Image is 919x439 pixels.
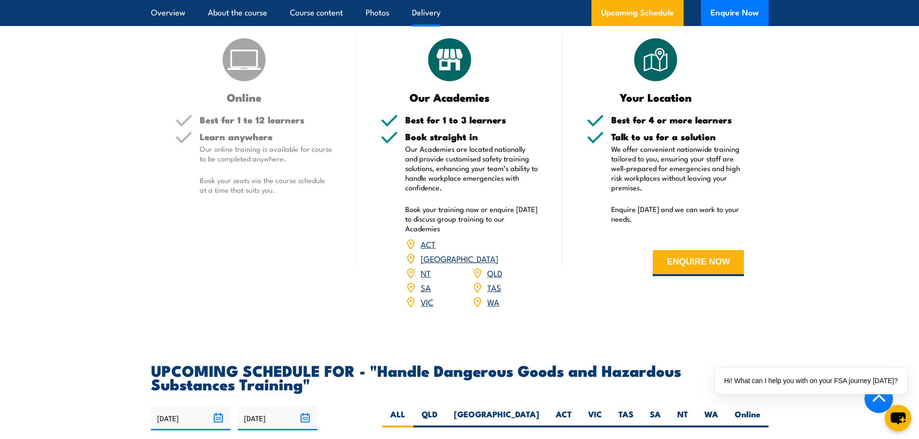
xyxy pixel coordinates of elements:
[611,144,744,192] p: We offer convenient nationwide training tailored to you, ensuring your staff are well-prepared fo...
[175,92,314,103] h3: Online
[587,92,725,103] h3: Your Location
[642,409,669,427] label: SA
[669,409,696,427] label: NT
[382,409,413,427] label: ALL
[421,281,431,293] a: SA
[610,409,642,427] label: TAS
[611,115,744,124] h5: Best for 4 or more learners
[405,115,538,124] h5: Best for 1 to 3 learners
[238,406,317,430] input: To date
[487,281,501,293] a: TAS
[421,296,433,307] a: VIC
[714,367,907,394] div: Hi! What can I help you with on your FSA journey [DATE]?
[611,204,744,224] p: Enquire [DATE] and we can work to your needs.
[727,409,768,427] label: Online
[548,409,580,427] label: ACT
[200,144,333,163] p: Our online training is available for course to be completed anywhere.
[487,267,502,279] a: QLD
[200,115,333,124] h5: Best for 1 to 12 learners
[885,405,911,431] button: chat-button
[405,144,538,192] p: Our Academies are located nationally and provide customised safety training solutions, enhancing ...
[653,250,744,276] button: ENQUIRE NOW
[421,238,436,250] a: ACT
[405,204,538,233] p: Book your training now or enquire [DATE] to discuss group training to our Academies
[151,406,231,430] input: From date
[611,132,744,141] h5: Talk to us for a solution
[200,132,333,141] h5: Learn anywhere
[696,409,727,427] label: WA
[413,409,446,427] label: QLD
[381,92,519,103] h3: Our Academies
[421,253,498,264] a: [GEOGRAPHIC_DATA]
[405,132,538,141] h5: Book straight in
[200,175,333,195] p: Book your seats via the course schedule at a time that suits you.
[487,296,499,307] a: WA
[421,267,431,279] a: NT
[446,409,548,427] label: [GEOGRAPHIC_DATA]
[151,363,768,390] h2: UPCOMING SCHEDULE FOR - "Handle Dangerous Goods and Hazardous Substances Training"
[580,409,610,427] label: VIC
